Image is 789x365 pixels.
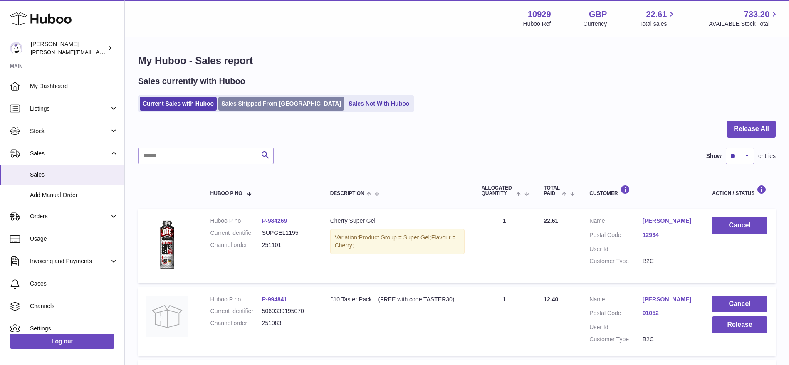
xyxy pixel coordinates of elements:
[30,127,109,135] span: Stock
[210,191,242,196] span: Huboo P no
[210,241,262,249] dt: Channel order
[712,296,767,313] button: Cancel
[138,76,245,87] h2: Sales currently with Huboo
[146,296,188,337] img: no-photo.jpg
[706,152,722,160] label: Show
[589,296,642,306] dt: Name
[30,212,109,220] span: Orders
[30,105,109,113] span: Listings
[709,9,779,28] a: 733.20 AVAILABLE Stock Total
[523,20,551,28] div: Huboo Ref
[210,319,262,327] dt: Channel order
[589,245,642,253] dt: User Id
[744,9,769,20] span: 733.20
[210,229,262,237] dt: Current identifier
[643,231,695,239] a: 12934
[30,235,118,243] span: Usage
[643,217,695,225] a: [PERSON_NAME]
[589,309,642,319] dt: Postal Code
[712,316,767,333] button: Release
[210,296,262,303] dt: Huboo P no
[330,191,364,196] span: Description
[481,185,514,196] span: ALLOCATED Quantity
[544,217,558,224] span: 22.61
[262,307,314,315] dd: 5060339195070
[30,191,118,199] span: Add Manual Order
[140,97,217,111] a: Current Sales with Huboo
[31,40,106,56] div: [PERSON_NAME]
[589,217,642,227] dt: Name
[473,209,535,283] td: 1
[639,20,676,28] span: Total sales
[30,171,118,179] span: Sales
[643,309,695,317] a: 91052
[639,9,676,28] a: 22.61 Total sales
[643,335,695,343] dd: B2C
[210,217,262,225] dt: Huboo P no
[589,335,642,343] dt: Customer Type
[146,217,188,272] img: LO-RES_Cherry-super-gel.png
[262,319,314,327] dd: 251083
[262,296,287,303] a: P-994841
[30,325,118,333] span: Settings
[528,9,551,20] strong: 10929
[30,257,109,265] span: Invoicing and Payments
[30,150,109,158] span: Sales
[10,334,114,349] a: Log out
[589,257,642,265] dt: Customer Type
[589,323,642,331] dt: User Id
[544,296,558,303] span: 12.40
[709,20,779,28] span: AVAILABLE Stock Total
[262,229,314,237] dd: SUPGEL1195
[31,49,167,55] span: [PERSON_NAME][EMAIL_ADDRESS][DOMAIN_NAME]
[643,296,695,303] a: [PERSON_NAME]
[712,217,767,234] button: Cancel
[589,185,695,196] div: Customer
[359,234,431,241] span: Product Group = Super Gel;
[758,152,776,160] span: entries
[473,287,535,356] td: 1
[584,20,607,28] div: Currency
[330,229,465,254] div: Variation:
[544,185,560,196] span: Total paid
[727,121,776,138] button: Release All
[30,280,118,288] span: Cases
[330,296,465,303] div: £10 Taster Pack – (FREE with code TASTER30)
[262,217,287,224] a: P-984269
[30,82,118,90] span: My Dashboard
[138,54,776,67] h1: My Huboo - Sales report
[712,185,767,196] div: Action / Status
[346,97,412,111] a: Sales Not With Huboo
[30,302,118,310] span: Channels
[643,257,695,265] dd: B2C
[330,217,465,225] div: Cherry Super Gel
[262,241,314,249] dd: 251101
[218,97,344,111] a: Sales Shipped From [GEOGRAPHIC_DATA]
[589,9,607,20] strong: GBP
[589,231,642,241] dt: Postal Code
[10,42,22,54] img: thomas@otesports.co.uk
[646,9,667,20] span: 22.61
[210,307,262,315] dt: Current identifier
